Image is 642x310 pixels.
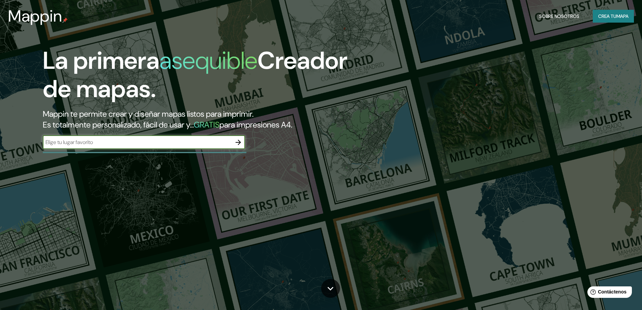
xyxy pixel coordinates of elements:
iframe: Lanzador de widgets de ayuda [582,284,635,303]
font: asequible [159,45,257,76]
font: mapa [616,13,629,19]
font: Mappin te permite crear y diseñar mapas listos para imprimir. [43,109,253,119]
font: Creador de mapas. [43,45,347,105]
button: Crea tumapa [593,10,634,23]
font: Es totalmente personalizado, fácil de usar y... [43,119,194,130]
font: Crea tu [598,13,616,19]
font: Mappin [8,5,62,27]
font: para impresiones A4. [219,119,292,130]
font: GRATIS [194,119,219,130]
input: Elige tu lugar favorito [43,138,232,146]
img: pin de mapeo [62,18,68,23]
font: La primera [43,45,159,76]
font: Sobre nosotros [539,13,579,19]
button: Sobre nosotros [537,10,582,23]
